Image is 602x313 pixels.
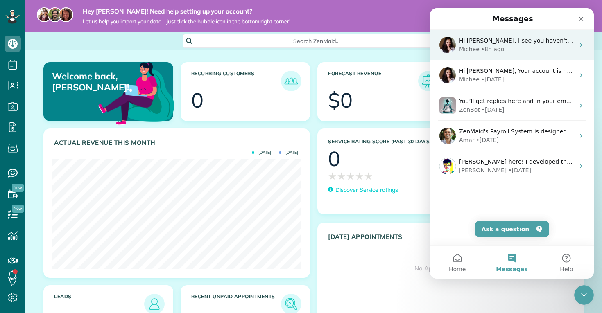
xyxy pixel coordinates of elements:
[574,285,594,305] iframe: Intercom live chat
[97,53,176,132] img: dashboard_welcome-42a62b7d889689a78055ac9021e634bf52bae3f8056760290aed330b23ab8690.png
[29,59,253,66] span: Hi [PERSON_NAME], Your account is now verified. Thank you, [PERSON_NAME]
[328,186,398,194] a: Discover Service ratings
[52,71,131,92] p: Welcome back, [PERSON_NAME]!
[9,89,26,106] img: Profile image for ZenBot
[328,233,553,252] h3: [DATE] Appointments
[355,169,364,183] span: ★
[328,71,418,91] h3: Forecast Revenue
[48,7,62,22] img: jorge-587dff0eeaa6aab1f244e6dc62b8924c3b6ad411094392a53c71c6c4a576187d.jpg
[19,258,36,264] span: Home
[29,37,50,45] div: Michee
[9,119,26,136] img: Profile image for Amar
[420,73,437,89] img: icon_forecast_revenue-8c13a41c7ed35a8dcfafea3cbb826a0462acb37728057bba2d056411b612bbbe.png
[283,296,299,312] img: icon_unpaid_appointments-47b8ce3997adf2238b356f14209ab4cced10bd1f174958f3ca8f1d0dd7fffeee.png
[335,186,398,194] p: Discover Service ratings
[252,151,271,155] span: [DATE]
[52,97,75,106] div: • [DATE]
[328,149,340,169] div: 0
[54,139,301,146] h3: Actual Revenue this month
[83,7,290,16] strong: Hey [PERSON_NAME]! Need help setting up your account?
[328,90,353,110] div: $0
[346,169,355,183] span: ★
[191,71,281,91] h3: Recurring Customers
[337,169,346,183] span: ★
[9,59,26,75] img: Profile image for Michee
[83,18,290,25] span: Let us help you import your data - just click the bubble icon in the bottom right corner!
[29,97,50,106] div: ZenBot
[51,67,74,76] div: • [DATE]
[279,151,298,155] span: [DATE]
[430,8,594,279] iframe: Intercom live chat
[12,205,24,213] span: New
[29,67,50,76] div: Michee
[364,169,373,183] span: ★
[78,158,101,167] div: • [DATE]
[328,169,337,183] span: ★
[328,139,485,144] h3: Service Rating score (past 30 days)
[66,258,97,264] span: Messages
[29,90,361,96] span: You’ll get replies here and in your email: ✉️ [EMAIL_ADDRESS][DOMAIN_NAME] Our usual reply time 🕒...
[191,90,204,110] div: 0
[109,238,164,270] button: Help
[54,238,109,270] button: Messages
[45,213,119,229] button: Ask a question
[12,184,24,192] span: New
[283,73,299,89] img: icon_recurring_customers-cf858462ba22bcd05b5a5880d41d6543d210077de5bb9ebc9590e49fd87d84ed.png
[59,7,73,22] img: michelle-19f622bdf1676172e81f8f8fba1fb50e276960ebfe0243fe18214015130c80e4.jpg
[146,296,163,312] img: icon_leads-1bed01f49abd5b7fead27621c3d59655bb73ed531f8eeb49469d10e621d6b896.png
[130,258,143,264] span: Help
[29,128,45,136] div: Amar
[51,37,75,45] div: • 8h ago
[37,7,52,22] img: maria-72a9807cf96188c08ef61303f053569d2e2a8a1cde33d635c8a3ac13582a053d.jpg
[9,150,26,166] img: Profile image for Alexandre
[318,252,584,285] div: No Appointments [DATE]!
[29,158,77,167] div: [PERSON_NAME]
[46,128,69,136] div: • [DATE]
